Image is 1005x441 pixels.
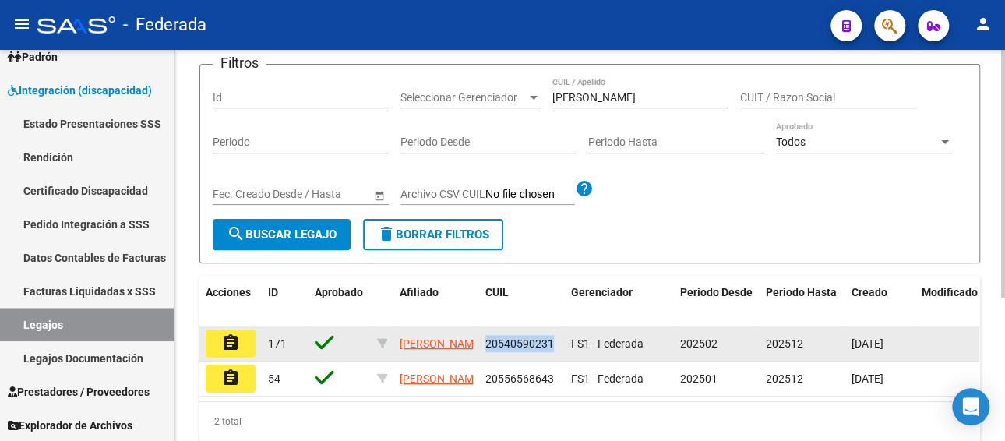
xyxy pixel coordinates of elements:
datatable-header-cell: Creado [845,276,915,327]
span: Modificado [922,286,978,298]
span: Periodo Hasta [766,286,837,298]
span: Gerenciador [571,286,633,298]
mat-icon: search [227,224,245,243]
span: 20540590231 [485,337,554,350]
button: Buscar Legajo [213,219,351,250]
span: FS1 - Federada [571,372,644,385]
datatable-header-cell: Modificado [915,276,986,327]
datatable-header-cell: ID [262,276,309,327]
span: 171 [268,337,287,350]
span: Todos [776,136,806,148]
datatable-header-cell: Gerenciador [565,276,674,327]
span: 202512 [766,337,803,350]
button: Borrar Filtros [363,219,503,250]
span: [PERSON_NAME] [400,372,483,385]
div: 2 total [199,402,980,441]
span: 202501 [680,372,718,385]
datatable-header-cell: CUIL [479,276,565,327]
mat-icon: menu [12,15,31,34]
span: Padrón [8,48,58,65]
div: Open Intercom Messenger [952,388,989,425]
datatable-header-cell: Periodo Desde [674,276,760,327]
span: Buscar Legajo [227,228,337,242]
span: Acciones [206,286,251,298]
span: Borrar Filtros [377,228,489,242]
span: 54 [268,372,280,385]
mat-icon: assignment [221,369,240,387]
datatable-header-cell: Afiliado [393,276,479,327]
span: Creado [852,286,887,298]
button: Open calendar [371,187,387,203]
span: 202512 [766,372,803,385]
input: Fecha fin [283,188,359,201]
mat-icon: help [575,179,594,198]
span: 202502 [680,337,718,350]
span: [PERSON_NAME] [400,337,483,350]
span: Afiliado [400,286,439,298]
span: CUIL [485,286,509,298]
span: [DATE] [852,372,883,385]
mat-icon: delete [377,224,396,243]
span: Prestadores / Proveedores [8,383,150,400]
span: Archivo CSV CUIL [400,188,485,200]
span: ID [268,286,278,298]
mat-icon: assignment [221,333,240,352]
span: Integración (discapacidad) [8,82,152,99]
datatable-header-cell: Acciones [199,276,262,327]
mat-icon: person [974,15,993,34]
span: Periodo Desde [680,286,753,298]
datatable-header-cell: Periodo Hasta [760,276,845,327]
span: Seleccionar Gerenciador [400,91,527,104]
span: Aprobado [315,286,363,298]
input: Fecha inicio [213,188,270,201]
span: - Federada [123,8,206,42]
input: Archivo CSV CUIL [485,188,575,202]
span: FS1 - Federada [571,337,644,350]
span: [DATE] [852,337,883,350]
datatable-header-cell: Aprobado [309,276,371,327]
h3: Filtros [213,52,266,74]
span: 20556568643 [485,372,554,385]
span: Explorador de Archivos [8,417,132,434]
